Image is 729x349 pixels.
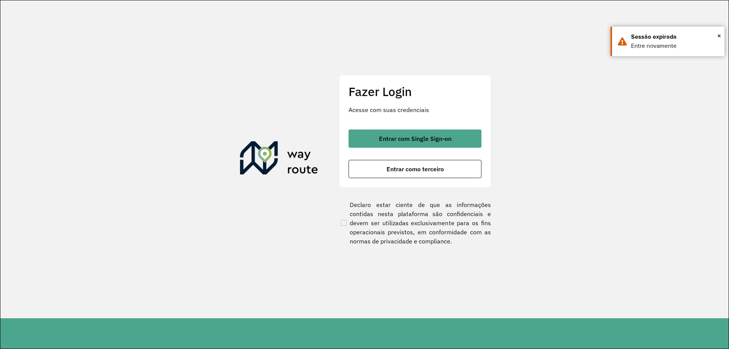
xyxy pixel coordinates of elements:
img: Roteirizador AmbevTech [240,141,318,178]
button: button [349,160,481,178]
button: Close [717,30,721,41]
div: Sessão expirada [631,32,719,41]
div: Entre novamente [631,41,719,51]
span: Entrar com Single Sign-on [379,136,451,142]
label: Declaro estar ciente de que as informações contidas nesta plataforma são confidenciais e devem se... [339,200,491,246]
span: × [717,30,721,41]
button: button [349,129,481,148]
p: Acesse com suas credenciais [349,105,481,114]
h2: Fazer Login [349,84,481,99]
span: Entrar como terceiro [387,166,444,172]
